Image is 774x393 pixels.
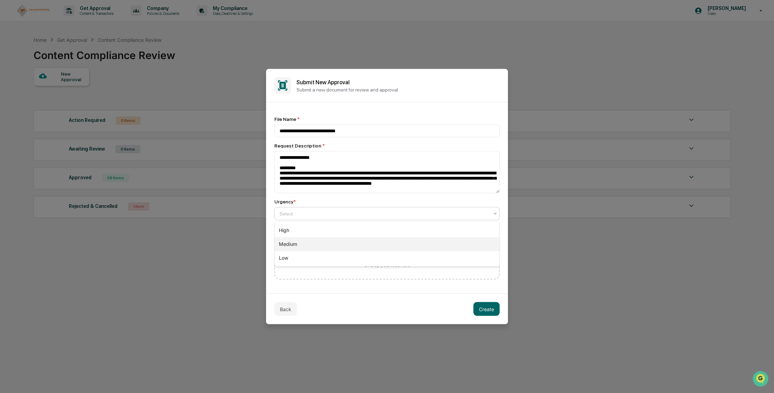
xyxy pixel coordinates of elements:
h2: Submit New Approval [296,79,500,85]
a: 🖐️Preclearance [4,84,47,97]
div: We're available if you need us! [23,60,87,65]
iframe: Open customer support [752,370,771,389]
div: Request Description [274,143,500,148]
button: Start new chat [117,55,126,63]
div: Urgency [274,199,296,204]
span: Pylon [69,117,84,122]
a: 🗄️Attestations [47,84,88,97]
img: 1746055101610-c473b297-6a78-478c-a979-82029cc54cd1 [7,53,19,65]
div: File Name [274,116,500,122]
a: 🔎Data Lookup [4,97,46,110]
p: How can we help? [7,15,126,26]
button: Create [473,302,500,316]
div: 🖐️ [7,88,12,93]
div: 🔎 [7,101,12,106]
div: Start new chat [23,53,113,60]
p: Submit a new document for review and approval [296,87,500,92]
a: Powered byPylon [49,117,84,122]
div: High [275,223,499,237]
div: 🗄️ [50,88,56,93]
span: Attestations [57,87,86,94]
div: Low [275,251,499,265]
span: Data Lookup [14,100,44,107]
button: Back [274,302,297,316]
span: Preclearance [14,87,45,94]
div: Medium [275,237,499,251]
